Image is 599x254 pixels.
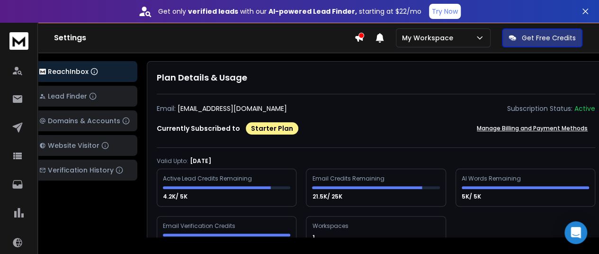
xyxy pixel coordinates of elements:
[462,175,522,182] div: AI Words Remaining
[564,221,587,244] div: Open Intercom Messenger
[178,104,287,113] p: [EMAIL_ADDRESS][DOMAIN_NAME]
[157,157,188,165] p: Valid Upto:
[502,28,582,47] button: Get Free Credits
[32,86,137,107] button: Lead Finder
[9,32,28,50] img: logo
[157,124,240,133] p: Currently Subscribed to
[32,110,137,131] button: Domains & Accounts
[157,71,595,84] h1: Plan Details & Usage
[32,160,137,181] button: Verification History
[54,32,354,44] h1: Settings
[163,222,237,230] div: Email Verification Credits
[163,193,189,200] p: 4.2K/ 5K
[312,234,316,241] p: 1
[469,119,595,138] button: Manage Billing and Payment Methods
[158,7,421,16] p: Get only with our starting at $22/mo
[190,157,211,165] p: [DATE]
[507,104,572,113] p: Subscription Status:
[39,69,46,75] img: logo
[429,4,461,19] button: Try Now
[32,61,137,82] button: ReachInbox
[402,33,457,43] p: My Workspace
[163,175,253,182] div: Active Lead Credits Remaining
[432,7,458,16] p: Try Now
[574,104,595,113] div: Active
[246,122,298,135] div: Starter Plan
[312,222,349,230] div: Workspaces
[477,125,588,132] p: Manage Billing and Payment Methods
[312,175,385,182] div: Email Credits Remaining
[312,193,343,200] p: 21.5K/ 25K
[268,7,357,16] strong: AI-powered Lead Finder,
[188,7,238,16] strong: verified leads
[522,33,576,43] p: Get Free Credits
[462,193,483,200] p: 5K/ 5K
[157,104,176,113] p: Email:
[32,135,137,156] button: Website Visitor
